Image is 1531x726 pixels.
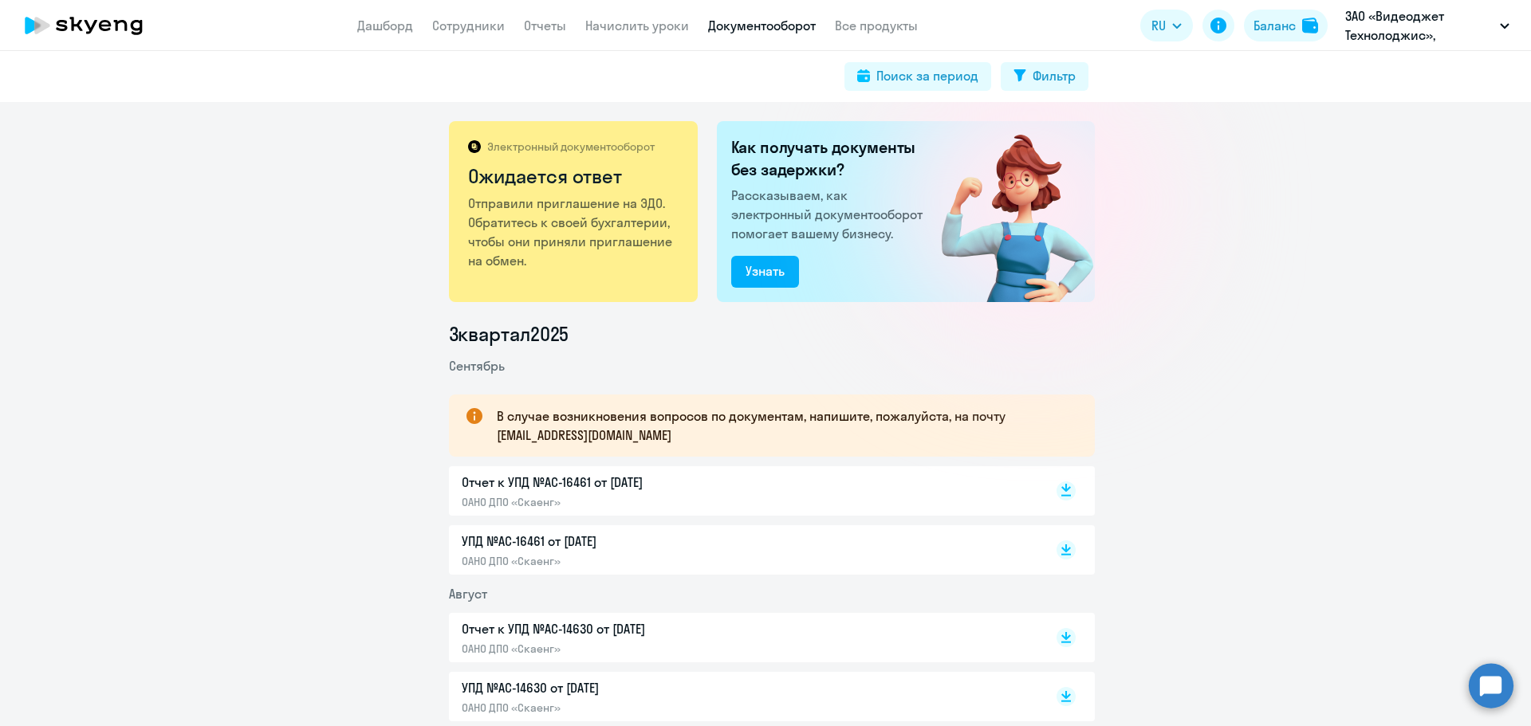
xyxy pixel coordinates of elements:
[585,18,689,33] a: Начислить уроки
[462,642,797,656] p: ОАНО ДПО «Скаенг»
[468,194,681,270] p: Отправили приглашение на ЭДО. Обратитесь к своей бухгалтерии, чтобы они приняли приглашение на об...
[731,136,929,181] h2: Как получать документы без задержки?
[462,619,1023,656] a: Отчет к УПД №AC-14630 от [DATE]ОАНО ДПО «Скаенг»
[915,121,1095,302] img: waiting_for_response
[835,18,918,33] a: Все продукты
[462,678,1023,715] a: УПД №AC-14630 от [DATE]ОАНО ДПО «Скаенг»
[462,473,797,492] p: Отчет к УПД №AC-16461 от [DATE]
[1254,16,1296,35] div: Баланс
[1337,6,1517,45] button: ЗАО «Видеоджет Технолоджис», ВИДЕОДЖЕТ ТЕХНОЛОДЖИС, ЗАО
[708,18,816,33] a: Документооборот
[524,18,566,33] a: Отчеты
[449,321,1095,347] li: 3 квартал 2025
[462,473,1023,509] a: Отчет к УПД №AC-16461 от [DATE]ОАНО ДПО «Скаенг»
[487,139,655,154] p: Электронный документооборот
[432,18,505,33] a: Сотрудники
[1302,18,1318,33] img: balance
[1244,10,1328,41] button: Балансbalance
[462,495,797,509] p: ОАНО ДПО «Скаенг»
[731,256,799,288] button: Узнать
[462,554,797,568] p: ОАНО ДПО «Скаенг»
[1345,6,1494,45] p: ЗАО «Видеоджет Технолоджис», ВИДЕОДЖЕТ ТЕХНОЛОДЖИС, ЗАО
[844,62,991,91] button: Поиск за период
[462,619,797,638] p: Отчет к УПД №AC-14630 от [DATE]
[746,261,785,281] div: Узнать
[1140,10,1193,41] button: RU
[1033,66,1076,85] div: Фильтр
[731,186,929,243] p: Рассказываем, как электронный документооборот помогает вашему бизнесу.
[876,66,978,85] div: Поиск за период
[497,406,1066,445] p: В случае возникновения вопросов по документам, напишите, пожалуйста, на почту [EMAIL_ADDRESS][DOM...
[1151,16,1166,35] span: RU
[462,532,1023,568] a: УПД №AC-16461 от [DATE]ОАНО ДПО «Скаенг»
[462,532,797,551] p: УПД №AC-16461 от [DATE]
[449,358,505,374] span: Сентябрь
[1001,62,1088,91] button: Фильтр
[462,700,797,715] p: ОАНО ДПО «Скаенг»
[357,18,413,33] a: Дашборд
[468,163,681,189] h2: Ожидается ответ
[449,586,487,602] span: Август
[462,678,797,697] p: УПД №AC-14630 от [DATE]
